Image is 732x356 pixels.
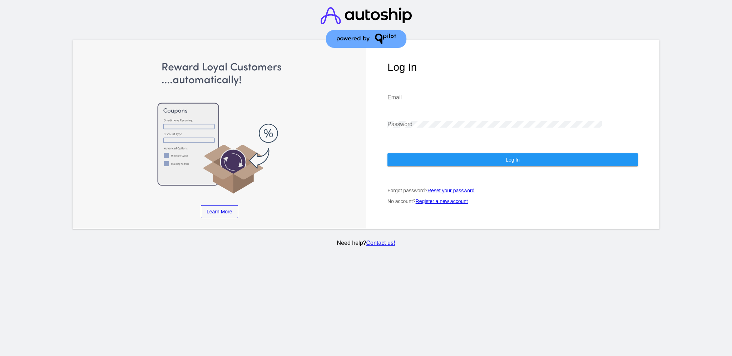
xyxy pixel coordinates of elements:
span: Log In [506,157,520,163]
p: No account? [387,198,638,204]
span: Learn More [207,209,232,214]
img: Apply Coupons Automatically to Scheduled Orders with QPilot [94,61,345,195]
input: Email [387,94,602,101]
a: Learn More [201,205,238,218]
a: Register a new account [416,198,468,204]
p: Forgot password? [387,188,638,193]
button: Log In [387,153,638,166]
a: Reset your password [427,188,475,193]
p: Need help? [71,240,661,246]
a: Contact us! [366,240,395,246]
h1: Log In [387,61,638,73]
